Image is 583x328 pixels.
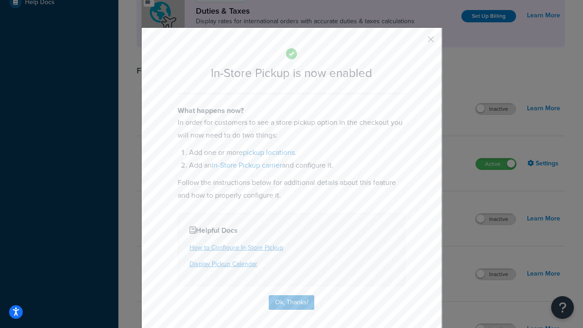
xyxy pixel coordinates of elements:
a: pickup locations [243,147,295,158]
p: In order for customers to see a store pickup option in the checkout you will now need to do two t... [178,116,405,142]
h4: Helpful Docs [189,225,394,236]
h2: In-Store Pickup is now enabled [178,67,405,80]
p: Follow the instructions below for additional details about this feature and how to properly confi... [178,176,405,202]
a: How to Configure In-Store Pickup [189,243,283,252]
a: In-Store Pickup carrier [212,160,282,170]
a: Display Pickup Calendar [189,259,257,269]
li: Add one or more . [189,146,405,159]
button: Ok, Thanks! [269,295,314,310]
li: Add an and configure it. [189,159,405,172]
h4: What happens now? [178,105,405,116]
